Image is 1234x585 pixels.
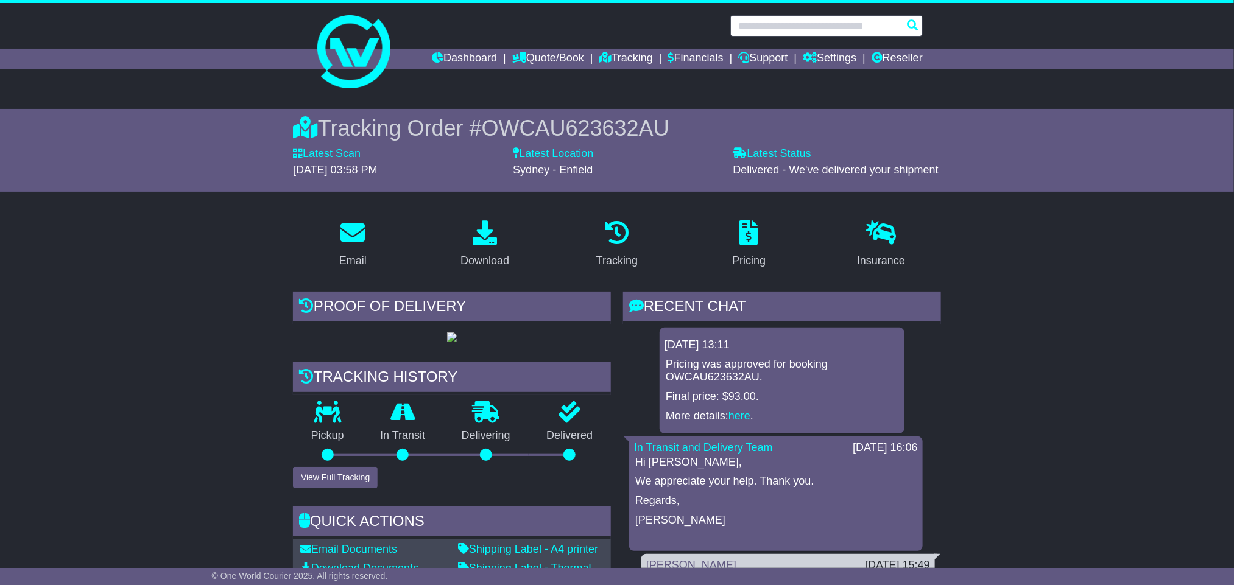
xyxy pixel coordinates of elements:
[588,216,646,273] a: Tracking
[634,441,773,454] a: In Transit and Delivery Team
[646,559,736,571] a: [PERSON_NAME]
[293,164,378,176] span: [DATE] 03:58 PM
[857,253,905,269] div: Insurance
[293,506,611,539] div: Quick Actions
[512,49,584,69] a: Quote/Book
[665,338,900,352] div: [DATE] 13:11
[443,429,529,443] p: Delivering
[635,475,917,488] p: We appreciate your help. Thank you.
[293,115,941,141] div: Tracking Order #
[362,429,444,443] p: In Transit
[293,362,611,395] div: Tracking history
[432,49,497,69] a: Dashboard
[293,147,361,161] label: Latest Scan
[732,253,766,269] div: Pricing
[447,332,457,342] img: GetPodImage
[460,253,509,269] div: Download
[733,147,811,161] label: Latest Status
[635,456,917,469] p: Hi [PERSON_NAME],
[482,116,669,141] span: OWCAU623632AU
[458,543,598,555] a: Shipping Label - A4 printer
[453,216,517,273] a: Download
[596,253,638,269] div: Tracking
[635,514,917,527] p: [PERSON_NAME]
[666,390,898,404] p: Final price: $93.00.
[339,253,367,269] div: Email
[635,494,917,508] p: Regards,
[865,559,930,572] div: [DATE] 15:49
[293,467,378,488] button: View Full Tracking
[666,358,898,384] p: Pricing was approved for booking OWCAU623632AU.
[599,49,653,69] a: Tracking
[300,562,418,574] a: Download Documents
[300,543,397,555] a: Email Documents
[849,216,913,273] a: Insurance
[293,292,611,324] div: Proof of Delivery
[803,49,856,69] a: Settings
[513,164,593,176] span: Sydney - Enfield
[212,571,388,581] span: © One World Courier 2025. All rights reserved.
[529,429,612,443] p: Delivered
[733,164,939,176] span: Delivered - We've delivered your shipment
[293,429,362,443] p: Pickup
[872,49,923,69] a: Reseller
[853,441,918,455] div: [DATE] 16:06
[331,216,375,273] a: Email
[666,410,898,423] p: More details: .
[513,147,593,161] label: Latest Location
[623,292,941,324] div: RECENT CHAT
[724,216,774,273] a: Pricing
[728,410,750,422] a: here
[738,49,788,69] a: Support
[668,49,724,69] a: Financials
